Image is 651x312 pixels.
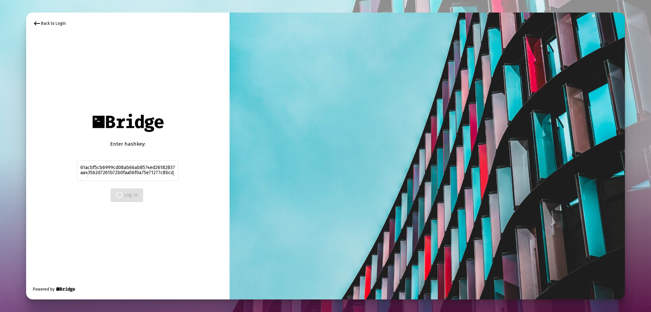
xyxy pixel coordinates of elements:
div: Enter hashkey: [77,141,179,147]
div: Back to Login [33,19,66,27]
button: Log In [111,188,143,202]
div: Powered by [33,286,76,293]
img: Bridge Financial Technology Logo [89,110,166,135]
img: Bridge Financial Technology Logo [55,286,76,293]
mat-icon: keyboard_backspace [33,19,41,27]
span: Log In [116,192,138,198]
